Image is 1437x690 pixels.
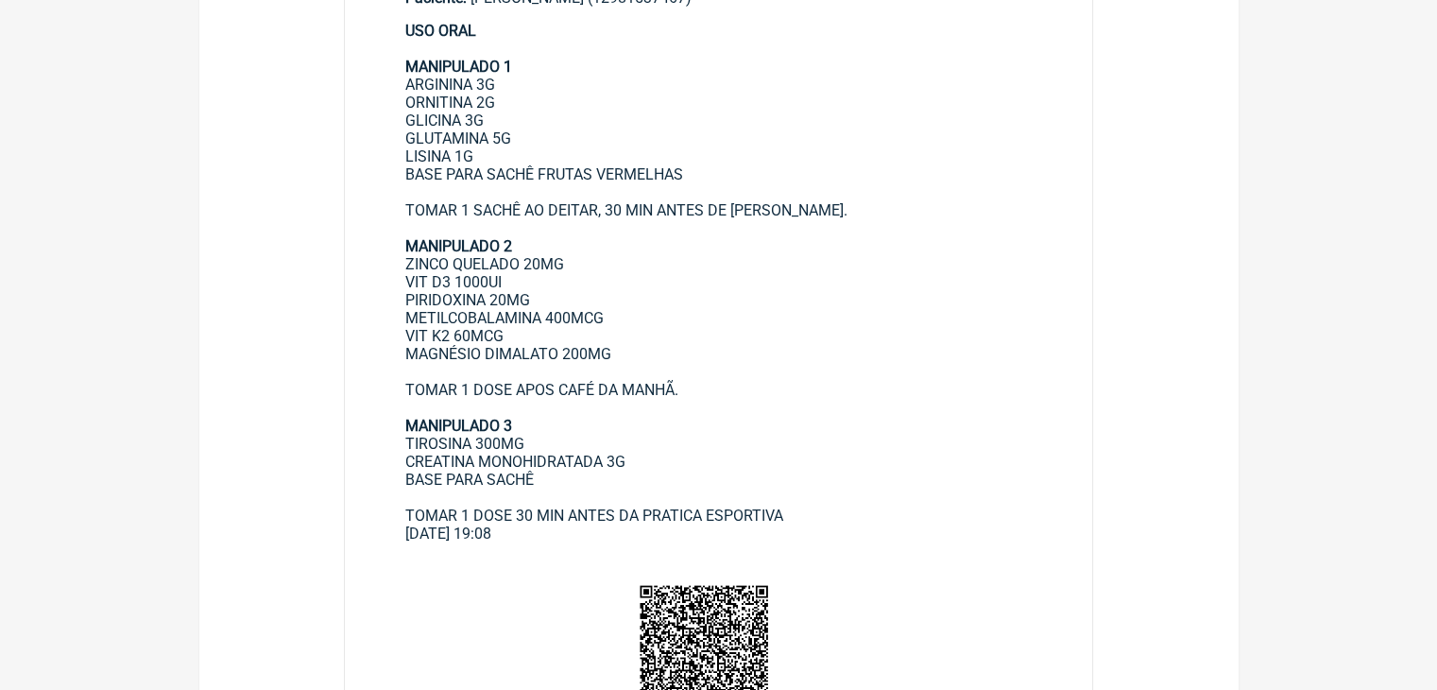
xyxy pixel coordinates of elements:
strong: MANIPULADO 3 [405,417,512,435]
div: [DATE] 19:08 [405,525,1033,543]
div: ARGININA 3G ORNITINA 2G GLICINA 3G GLUTAMINA 5G LISINA 1G BASE PARA SACHÊ FRUTAS VERMELHAS TOMAR ... [405,22,1033,525]
strong: USO ORAL MANIPULADO 1 [405,22,512,76]
strong: MANIPULADO 2 [405,237,512,255]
